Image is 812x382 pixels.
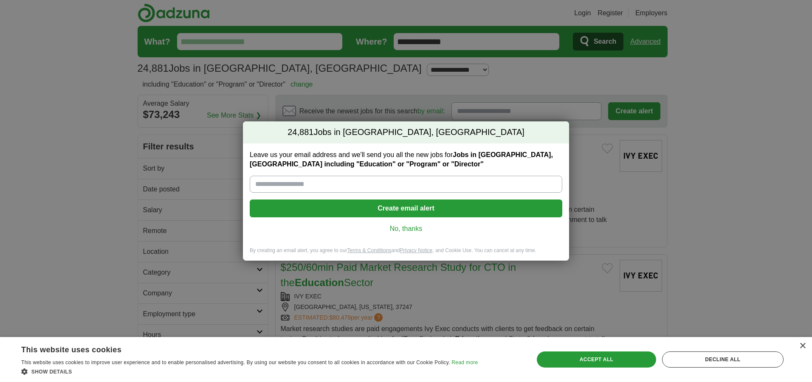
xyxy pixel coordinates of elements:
div: This website uses cookies [21,342,457,355]
div: Accept all [537,351,656,368]
div: Show details [21,367,478,376]
span: This website uses cookies to improve user experience and to enable personalised advertising. By u... [21,360,450,365]
a: Read more, opens a new window [451,360,478,365]
strong: Jobs in [GEOGRAPHIC_DATA], [GEOGRAPHIC_DATA] including "Education" or "Program" or "Director" [250,151,553,168]
div: Close [799,343,806,349]
button: Create email alert [250,199,562,217]
a: No, thanks [257,224,555,233]
a: Privacy Notice [400,247,433,253]
label: Leave us your email address and we'll send you all the new jobs for [250,150,562,169]
h2: Jobs in [GEOGRAPHIC_DATA], [GEOGRAPHIC_DATA] [243,121,569,143]
div: Decline all [662,351,784,368]
a: Terms & Conditions [347,247,391,253]
div: By creating an email alert, you agree to our and , and Cookie Use. You can cancel at any time. [243,247,569,261]
span: Show details [31,369,72,375]
span: 24,881 [288,126,313,138]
